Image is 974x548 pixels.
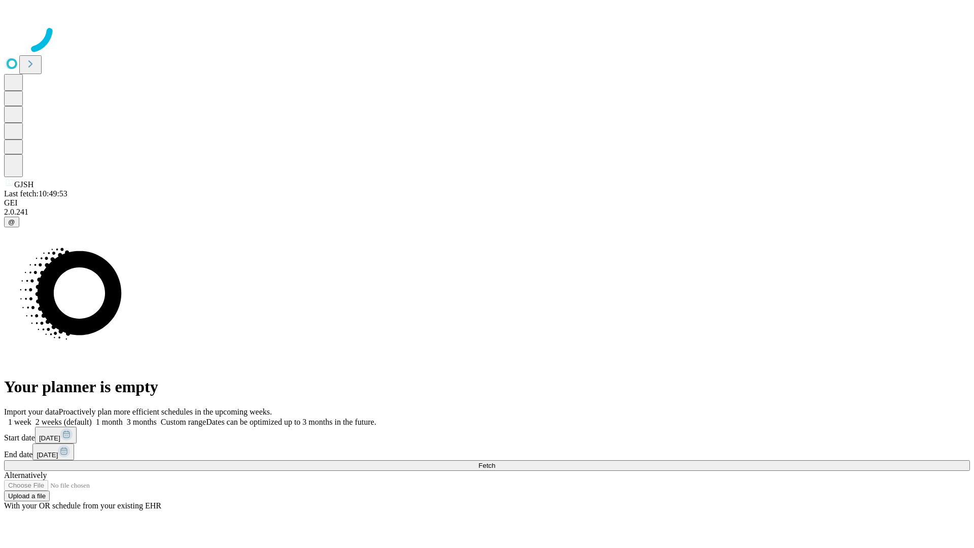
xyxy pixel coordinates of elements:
[14,180,33,189] span: GJSH
[4,443,970,460] div: End date
[161,418,206,426] span: Custom range
[478,462,495,469] span: Fetch
[4,217,19,227] button: @
[37,451,58,459] span: [DATE]
[96,418,123,426] span: 1 month
[35,427,77,443] button: [DATE]
[4,427,970,443] div: Start date
[4,491,50,501] button: Upload a file
[4,198,970,208] div: GEI
[127,418,157,426] span: 3 months
[4,471,47,479] span: Alternatively
[59,407,272,416] span: Proactively plan more efficient schedules in the upcoming weeks.
[4,501,161,510] span: With your OR schedule from your existing EHR
[4,208,970,217] div: 2.0.241
[36,418,92,426] span: 2 weeks (default)
[206,418,376,426] span: Dates can be optimized up to 3 months in the future.
[4,189,67,198] span: Last fetch: 10:49:53
[8,218,15,226] span: @
[4,407,59,416] span: Import your data
[4,460,970,471] button: Fetch
[4,378,970,396] h1: Your planner is empty
[39,434,60,442] span: [DATE]
[32,443,74,460] button: [DATE]
[8,418,31,426] span: 1 week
